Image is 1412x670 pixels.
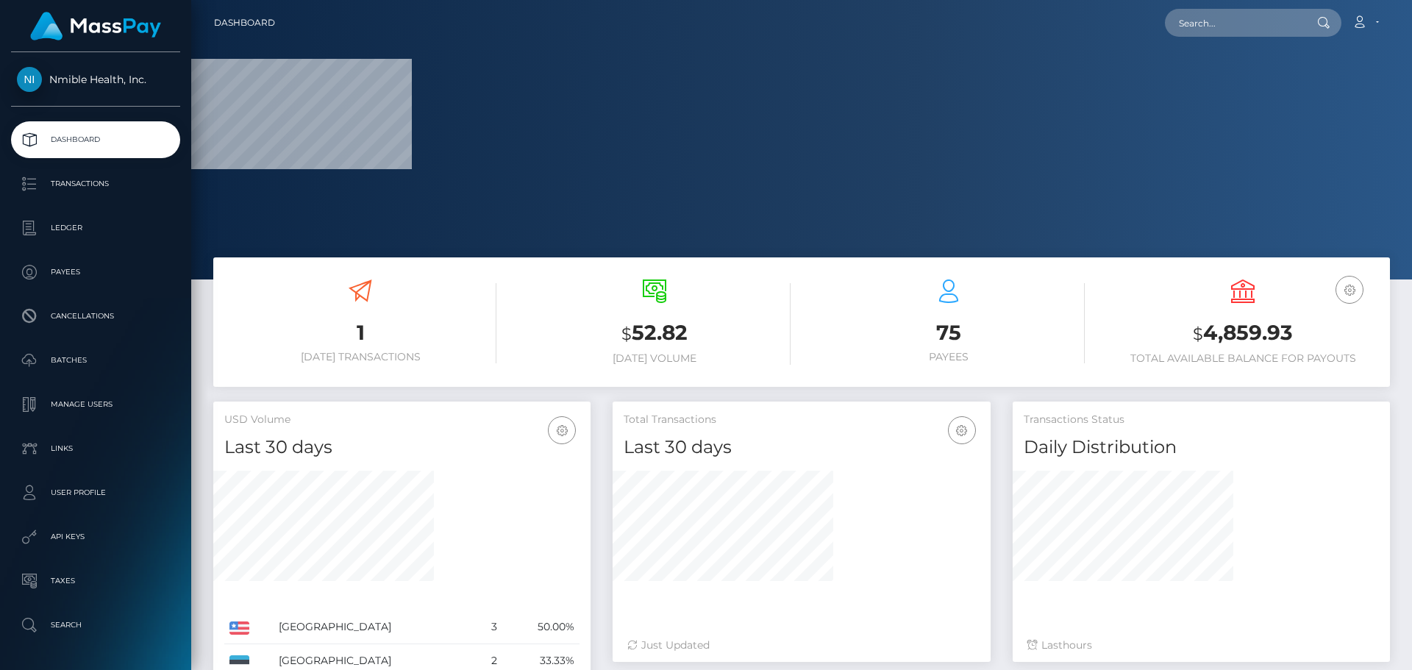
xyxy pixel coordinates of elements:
td: 50.00% [502,610,580,644]
p: Ledger [17,217,174,239]
a: Cancellations [11,298,180,335]
p: Payees [17,261,174,283]
input: Search... [1165,9,1303,37]
p: API Keys [17,526,174,548]
h3: 75 [813,318,1085,347]
a: API Keys [11,518,180,555]
h6: Payees [813,351,1085,363]
a: Batches [11,342,180,379]
a: Dashboard [214,7,275,38]
h4: Daily Distribution [1024,435,1379,460]
img: MassPay Logo [30,12,161,40]
a: Links [11,430,180,467]
small: $ [621,324,632,344]
td: [GEOGRAPHIC_DATA] [274,610,476,644]
h4: Last 30 days [224,435,580,460]
p: Dashboard [17,129,174,151]
p: Manage Users [17,393,174,416]
a: User Profile [11,474,180,511]
small: $ [1193,324,1203,344]
h4: Last 30 days [624,435,979,460]
h3: 52.82 [518,318,791,349]
p: Search [17,614,174,636]
h6: [DATE] Transactions [224,351,496,363]
a: Taxes [11,563,180,599]
h3: 1 [224,318,496,347]
a: Ledger [11,210,180,246]
h3: 4,859.93 [1107,318,1379,349]
h6: Total Available Balance for Payouts [1107,352,1379,365]
h5: USD Volume [224,413,580,427]
td: 3 [476,610,502,644]
img: EE.png [229,655,249,669]
img: Nmible Health, Inc. [17,67,42,92]
div: Last hours [1027,638,1375,653]
p: Transactions [17,173,174,195]
h5: Transactions Status [1024,413,1379,427]
span: Nmible Health, Inc. [11,73,180,86]
a: Manage Users [11,386,180,423]
h6: [DATE] Volume [518,352,791,365]
a: Payees [11,254,180,291]
img: US.png [229,621,249,635]
a: Dashboard [11,121,180,158]
div: Just Updated [627,638,975,653]
a: Search [11,607,180,644]
h5: Total Transactions [624,413,979,427]
p: Links [17,438,174,460]
p: Taxes [17,570,174,592]
p: Cancellations [17,305,174,327]
p: User Profile [17,482,174,504]
a: Transactions [11,165,180,202]
p: Batches [17,349,174,371]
